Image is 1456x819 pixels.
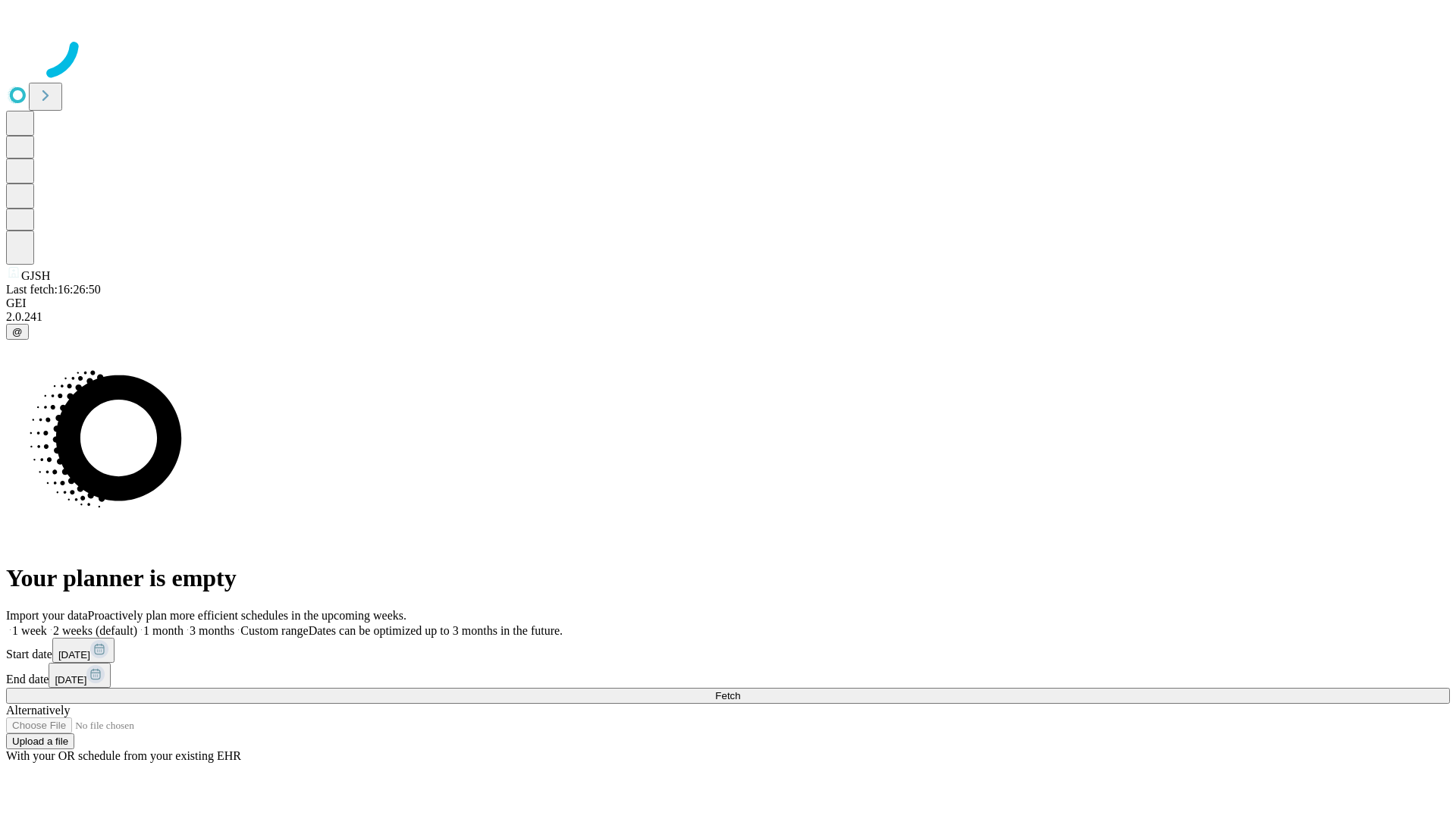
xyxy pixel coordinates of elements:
[6,638,1450,663] div: Start date
[55,674,86,686] span: [DATE]
[12,326,23,337] span: @
[88,609,406,622] span: Proactively plan more efficient schedules in the upcoming weeks.
[6,564,1450,592] h1: Your planner is empty
[6,733,74,749] button: Upload a file
[6,704,70,717] span: Alternatively
[58,649,90,661] span: [DATE]
[6,297,1450,310] div: GEI
[12,624,47,637] span: 1 week
[6,283,101,296] span: Last fetch: 16:26:50
[49,663,111,688] button: [DATE]
[6,609,88,622] span: Import your data
[6,310,1450,324] div: 2.0.241
[6,324,29,340] button: @
[6,688,1450,704] button: Fetch
[240,624,308,637] span: Custom range
[143,624,184,637] span: 1 month
[21,269,50,282] span: GJSH
[52,638,115,663] button: [DATE]
[715,690,740,701] span: Fetch
[309,624,563,637] span: Dates can be optimized up to 3 months in the future.
[6,663,1450,688] div: End date
[190,624,234,637] span: 3 months
[6,749,241,762] span: With your OR schedule from your existing EHR
[53,624,137,637] span: 2 weeks (default)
